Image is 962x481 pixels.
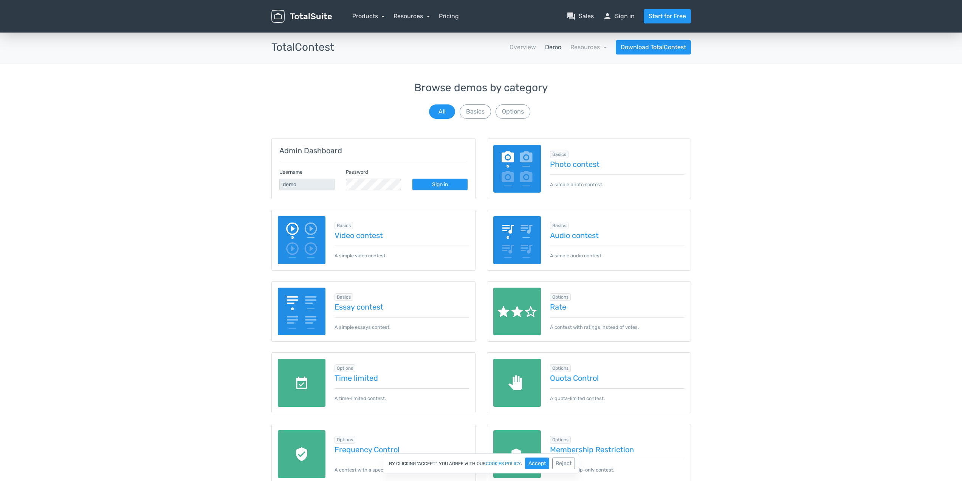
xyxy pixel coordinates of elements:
span: question_answer [567,12,576,21]
a: Photo contest [550,160,685,168]
a: Membership Restriction [550,445,685,454]
span: Browse all in Options [550,436,571,444]
a: Resources [393,12,430,20]
a: Rate [550,303,685,311]
label: Username [279,168,302,176]
span: Browse all in Basics [335,222,353,229]
button: Accept [525,458,549,469]
p: A simple video contest. [335,246,469,259]
a: Start for Free [644,9,691,23]
a: Download TotalContest [616,40,691,54]
a: Audio contest [550,231,685,240]
label: Password [346,168,368,176]
div: By clicking "Accept", you agree with our . [383,453,579,473]
span: Browse all in Basics [550,222,569,229]
p: A simple essays contest. [335,317,469,331]
span: Browse all in Options [550,293,571,301]
a: Pricing [439,12,459,21]
h5: Admin Dashboard [279,146,468,155]
img: video-poll.png.webp [278,216,326,264]
img: audio-poll.png.webp [493,216,541,264]
img: recaptcha.png.webp [278,430,326,478]
button: All [429,104,455,119]
h3: Browse demos by category [271,82,691,94]
p: A quota-limited contest. [550,388,685,402]
img: TotalSuite for WordPress [271,10,332,23]
p: A simple audio contest. [550,246,685,259]
a: Sign in [412,179,468,190]
a: personSign in [603,12,635,21]
a: Video contest [335,231,469,240]
img: image-poll.png.webp [493,145,541,193]
img: essay-contest.png.webp [278,288,326,336]
img: quota-limited.png.webp [493,359,541,407]
p: A time-limited contest. [335,388,469,402]
img: members-only.png.webp [493,430,541,478]
span: Browse all in Options [550,364,571,372]
a: Overview [510,43,536,52]
a: Quota Control [550,374,685,382]
span: person [603,12,612,21]
a: Time limited [335,374,469,382]
a: question_answerSales [567,12,594,21]
a: Resources [570,44,607,51]
a: cookies policy [486,461,521,466]
p: A contest with ratings instead of votes. [550,317,685,331]
p: A simple photo contest. [550,174,685,188]
span: Browse all in Basics [335,293,353,301]
a: Frequency Control [335,445,469,454]
h3: TotalContest [271,42,334,53]
button: Basics [460,104,491,119]
button: Options [496,104,530,119]
a: Essay contest [335,303,469,311]
a: Products [352,12,385,20]
span: Browse all in Options [335,364,355,372]
a: Demo [545,43,561,52]
img: rate.png.webp [493,288,541,336]
img: date-limited.png.webp [278,359,326,407]
span: Browse all in Basics [550,151,569,158]
button: Reject [552,458,575,469]
span: Browse all in Options [335,436,355,444]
